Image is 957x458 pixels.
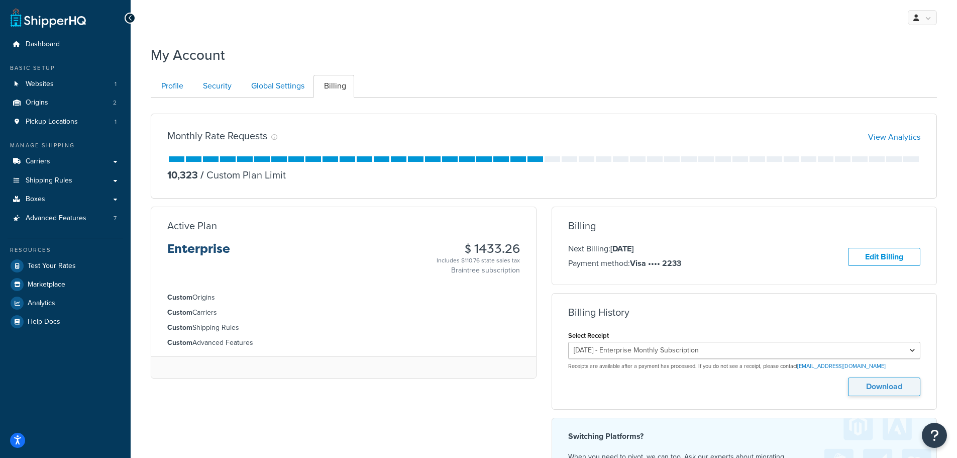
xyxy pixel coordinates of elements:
[26,214,86,223] span: Advanced Features
[167,307,192,318] strong: Custom
[630,257,681,269] strong: Visa •••• 2233
[8,113,123,131] li: Pickup Locations
[167,168,198,182] p: 10,323
[797,362,886,370] a: [EMAIL_ADDRESS][DOMAIN_NAME]
[8,94,123,112] a: Origins 2
[8,190,123,209] a: Boxes
[8,75,123,94] li: Websites
[437,265,520,276] p: Braintree subscription
[437,242,520,255] h3: $ 1433.26
[8,246,123,254] div: Resources
[26,157,50,166] span: Carriers
[167,220,217,231] h3: Active Plan
[26,195,45,204] span: Boxes
[568,220,596,231] h3: Billing
[26,40,60,49] span: Dashboard
[115,80,117,88] span: 1
[26,176,72,185] span: Shipping Rules
[568,307,629,318] h3: Billing History
[8,257,123,275] a: Test Your Rates
[26,80,54,88] span: Websites
[114,214,117,223] span: 7
[8,94,123,112] li: Origins
[313,75,354,98] a: Billing
[167,292,192,303] strong: Custom
[568,362,921,370] p: Receipts are available after a payment has processed. If you do not see a receipt, please contact
[8,209,123,228] li: Advanced Features
[198,168,286,182] p: Custom Plan Limit
[8,113,123,131] a: Pickup Locations 1
[8,141,123,150] div: Manage Shipping
[167,337,192,348] strong: Custom
[8,294,123,312] a: Analytics
[28,318,60,326] span: Help Docs
[28,299,55,308] span: Analytics
[28,281,65,289] span: Marketplace
[922,423,947,448] button: Open Resource Center
[167,292,520,303] li: Origins
[167,130,267,141] h3: Monthly Rate Requests
[8,75,123,94] a: Websites 1
[167,322,192,333] strong: Custom
[113,99,117,107] span: 2
[115,118,117,126] span: 1
[192,75,240,98] a: Security
[848,248,920,266] a: Edit Billing
[8,313,123,331] a: Help Docs
[868,131,920,143] a: View Analytics
[8,276,123,294] a: Marketplace
[8,209,123,228] a: Advanced Features 7
[568,257,681,270] p: Payment method:
[568,242,681,255] p: Next Billing:
[568,430,921,442] h4: Switching Platforms?
[8,152,123,171] a: Carriers
[167,307,520,318] li: Carriers
[8,35,123,54] a: Dashboard
[28,262,76,270] span: Test Your Rates
[26,99,48,107] span: Origins
[11,8,86,28] a: ShipperHQ Home
[200,167,204,182] span: /
[8,64,123,72] div: Basic Setup
[610,243,633,254] strong: [DATE]
[151,75,191,98] a: Profile
[437,255,520,265] div: Includes $110.76 state sales tax
[568,332,609,339] label: Select Receipt
[167,242,230,263] h3: Enterprise
[167,322,520,333] li: Shipping Rules
[241,75,312,98] a: Global Settings
[167,337,520,348] li: Advanced Features
[26,118,78,126] span: Pickup Locations
[151,45,225,65] h1: My Account
[8,171,123,190] a: Shipping Rules
[848,378,920,396] button: Download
